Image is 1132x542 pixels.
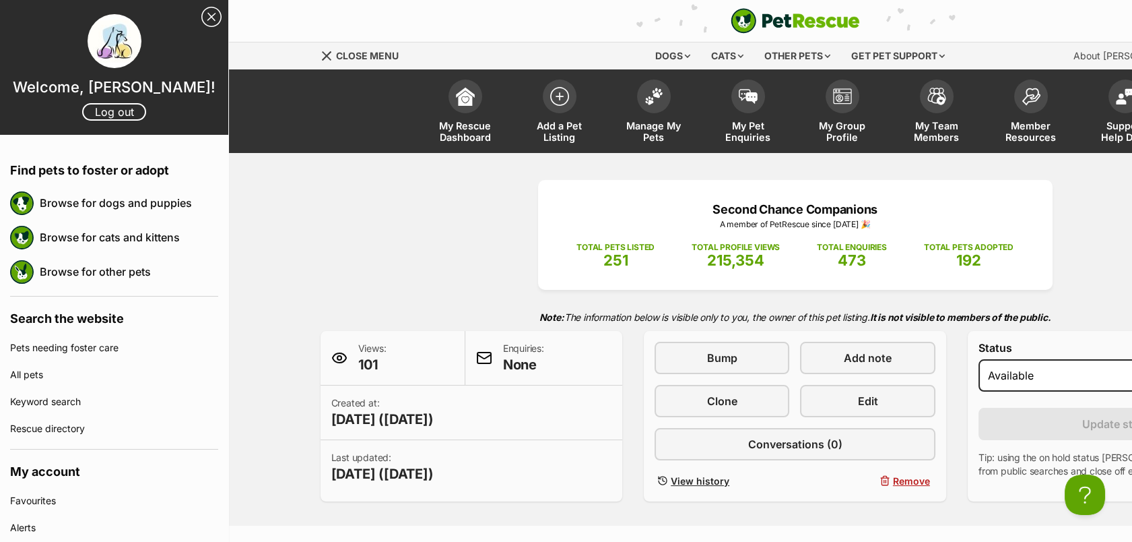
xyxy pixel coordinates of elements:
[624,120,684,143] span: Manage My Pets
[331,396,434,429] p: Created at:
[10,415,218,442] a: Rescue directory
[603,251,628,269] span: 251
[529,120,590,143] span: Add a Pet Listing
[1065,475,1105,515] iframe: Help Scout Beacon - Open
[576,241,655,253] p: TOTAL PETS LISTED
[731,8,860,34] a: PetRescue
[817,241,886,253] p: TOTAL ENQUIRIES
[10,514,218,541] a: Alerts
[655,471,789,491] a: View history
[800,471,935,491] button: Remove
[539,311,564,323] strong: Note:
[331,410,434,429] span: [DATE] ([DATE])
[10,148,218,186] h4: Find pets to foster or adopt
[358,342,387,374] p: Views:
[731,8,860,34] img: logo-cat-932fe2b9b8326f06289b0f2fb663e598f794de774fb13d1741a6617ecf9a85b4.svg
[503,355,544,374] span: None
[833,88,852,104] img: group-profile-icon-3fa3cf56718a62981997c0bc7e787c4b2cf8bcc04b72c1350f741eb67cf2f40e.svg
[924,241,1013,253] p: TOTAL PETS ADOPTED
[82,103,146,121] a: Log out
[10,226,34,249] img: petrescue logo
[558,218,1032,231] p: A member of PetRescue since [DATE] 🎉
[701,73,795,153] a: My Pet Enquiries
[201,7,222,27] a: Close Sidebar
[927,88,946,105] img: team-members-icon-5396bd8760b3fe7c0b43da4ab00e1e3bb1a5d9ba89233759b79545d2d3fc5d0d.svg
[644,88,663,105] img: manage-my-pets-icon-02211641906a0b7f246fdf0571729dbe1e7629f14944591b6c1af311fb30b64b.svg
[418,73,512,153] a: My Rescue Dashboard
[755,42,840,69] div: Other pets
[321,42,408,67] a: Menu
[10,450,218,487] h4: My account
[906,120,967,143] span: My Team Members
[956,251,981,269] span: 192
[10,361,218,388] a: All pets
[870,311,1051,323] strong: It is not visible to members of the public.
[812,120,873,143] span: My Group Profile
[838,251,866,269] span: 473
[336,50,399,61] span: Close menu
[890,73,984,153] a: My Team Members
[40,189,218,217] a: Browse for dogs and puppies
[707,350,737,366] span: Bump
[1022,88,1040,106] img: member-resources-icon-8e73f808a243e03378d46382f2149f9095a855e16c252ad45f914b54edf8863c.svg
[795,73,890,153] a: My Group Profile
[800,342,935,374] a: Add note
[88,14,141,68] img: profile image
[358,355,387,374] span: 101
[512,73,607,153] a: Add a Pet Listing
[844,350,892,366] span: Add note
[858,393,878,409] span: Edit
[40,258,218,286] a: Browse for other pets
[558,200,1032,218] p: Second Chance Companions
[10,260,34,284] img: petrescue logo
[10,487,218,514] a: Favourites
[800,385,935,417] a: Edit
[984,73,1078,153] a: Member Resources
[707,393,737,409] span: Clone
[1001,120,1061,143] span: Member Resources
[503,342,544,374] p: Enquiries:
[655,428,935,460] a: Conversations (0)
[702,42,753,69] div: Cats
[692,241,780,253] p: TOTAL PROFILE VIEWS
[435,120,496,143] span: My Rescue Dashboard
[842,42,954,69] div: Get pet support
[10,388,218,415] a: Keyword search
[646,42,700,69] div: Dogs
[10,191,34,215] img: petrescue logo
[607,73,701,153] a: Manage My Pets
[456,87,475,106] img: dashboard-icon-eb2f2d2d3e046f16d808141f083e7271f6b2e854fb5c12c21221c1fb7104beca.svg
[331,464,434,483] span: [DATE] ([DATE])
[10,297,218,334] h4: Search the website
[331,451,434,483] p: Last updated:
[655,385,789,417] a: Clone
[10,334,218,361] a: Pets needing foster care
[40,223,218,251] a: Browse for cats and kittens
[655,342,789,374] a: Bump
[893,474,930,488] span: Remove
[671,474,729,488] span: View history
[550,87,569,106] img: add-pet-listing-icon-0afa8454b4691262ce3f59096e99ab1cd57d4a30225e0717b998d2c9b9846f56.svg
[718,120,778,143] span: My Pet Enquiries
[747,436,842,452] span: Conversations (0)
[707,251,764,269] span: 215,354
[739,89,758,104] img: pet-enquiries-icon-7e3ad2cf08bfb03b45e93fb7055b45f3efa6380592205ae92323e6603595dc1f.svg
